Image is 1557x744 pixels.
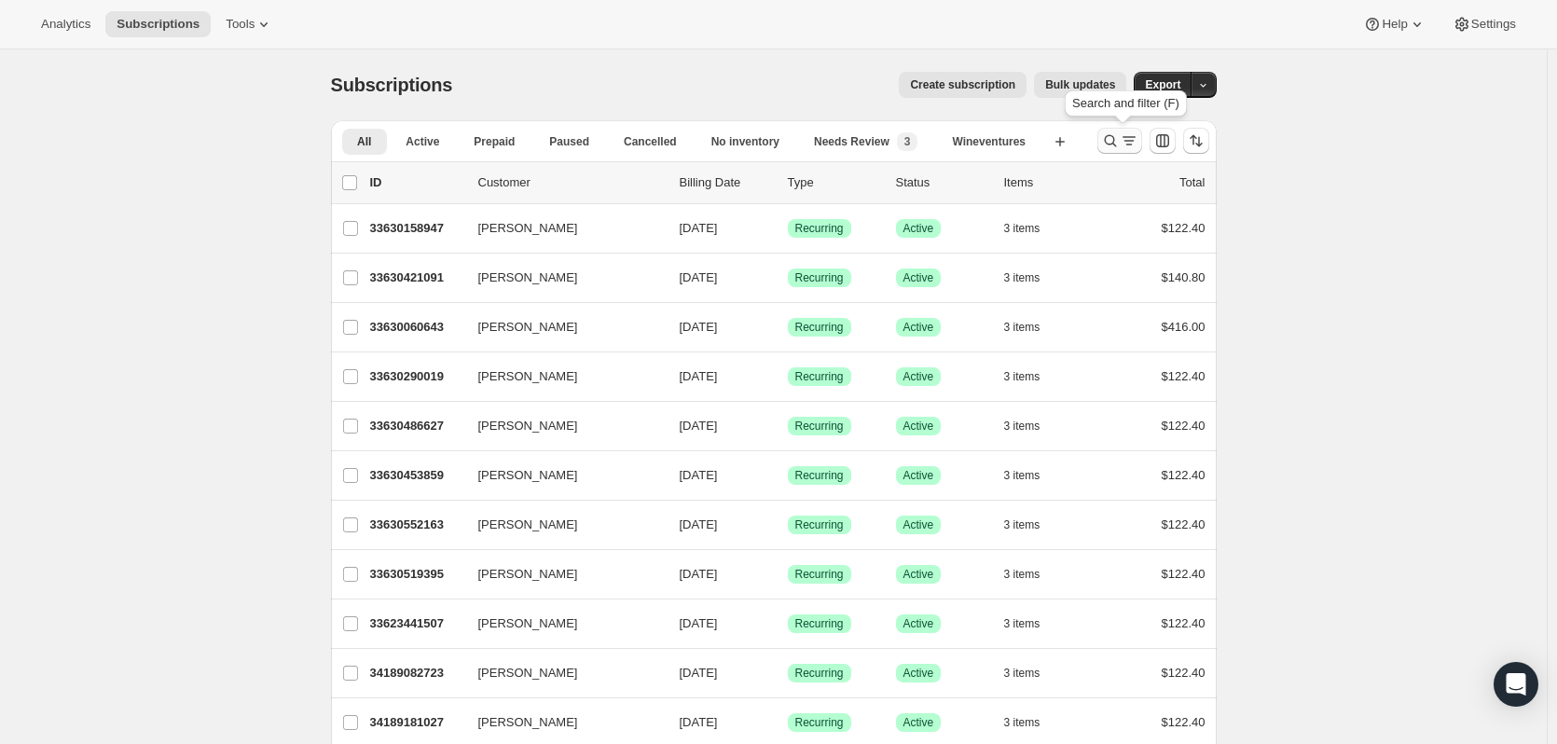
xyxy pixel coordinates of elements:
[903,468,934,483] span: Active
[814,134,889,149] span: Needs Review
[370,367,463,386] p: 33630290019
[1004,215,1061,241] button: 3 items
[952,134,1026,149] span: Wineventures
[1004,320,1040,335] span: 3 items
[795,517,844,532] span: Recurring
[1162,616,1206,630] span: $122.40
[478,713,578,732] span: [PERSON_NAME]
[795,270,844,285] span: Recurring
[1004,265,1061,291] button: 3 items
[1004,314,1061,340] button: 3 items
[903,320,934,335] span: Active
[478,318,578,337] span: [PERSON_NAME]
[1004,715,1040,730] span: 3 items
[795,616,844,631] span: Recurring
[903,616,934,631] span: Active
[1162,369,1206,383] span: $122.40
[370,215,1206,241] div: 33630158947[PERSON_NAME][DATE]SuccessRecurringSuccessActive3 items$122.40
[370,565,463,584] p: 33630519395
[1004,270,1040,285] span: 3 items
[711,134,779,149] span: No inventory
[795,320,844,335] span: Recurring
[1004,468,1040,483] span: 3 items
[30,11,102,37] button: Analytics
[478,565,578,584] span: [PERSON_NAME]
[467,214,654,243] button: [PERSON_NAME]
[910,77,1015,92] span: Create subscription
[903,715,934,730] span: Active
[41,17,90,32] span: Analytics
[478,664,578,682] span: [PERSON_NAME]
[1162,715,1206,729] span: $122.40
[467,263,654,293] button: [PERSON_NAME]
[1162,517,1206,531] span: $122.40
[370,512,1206,538] div: 33630552163[PERSON_NAME][DATE]SuccessRecurringSuccessActive3 items$122.40
[1150,128,1176,154] button: Customize table column order and visibility
[1097,128,1142,154] button: Search and filter results
[1494,662,1538,707] div: Open Intercom Messenger
[370,269,463,287] p: 33630421091
[467,510,654,540] button: [PERSON_NAME]
[788,173,881,192] div: Type
[896,173,989,192] p: Status
[478,219,578,238] span: [PERSON_NAME]
[624,134,677,149] span: Cancelled
[680,517,718,531] span: [DATE]
[1183,128,1209,154] button: Sort the results
[680,419,718,433] span: [DATE]
[370,466,463,485] p: 33630453859
[903,419,934,434] span: Active
[904,134,911,149] span: 3
[1045,77,1115,92] span: Bulk updates
[467,411,654,441] button: [PERSON_NAME]
[903,567,934,582] span: Active
[370,614,463,633] p: 33623441507
[1004,611,1061,637] button: 3 items
[478,367,578,386] span: [PERSON_NAME]
[474,134,515,149] span: Prepaid
[1134,72,1192,98] button: Export
[795,369,844,384] span: Recurring
[370,462,1206,489] div: 33630453859[PERSON_NAME][DATE]SuccessRecurringSuccessActive3 items$122.40
[370,364,1206,390] div: 33630290019[PERSON_NAME][DATE]SuccessRecurringSuccessActive3 items$122.40
[467,461,654,490] button: [PERSON_NAME]
[370,417,463,435] p: 33630486627
[795,666,844,681] span: Recurring
[1034,72,1126,98] button: Bulk updates
[370,561,1206,587] div: 33630519395[PERSON_NAME][DATE]SuccessRecurringSuccessActive3 items$122.40
[680,369,718,383] span: [DATE]
[1004,462,1061,489] button: 3 items
[680,666,718,680] span: [DATE]
[357,134,371,149] span: All
[795,567,844,582] span: Recurring
[478,417,578,435] span: [PERSON_NAME]
[370,173,1206,192] div: IDCustomerBilling DateTypeStatusItemsTotal
[1004,369,1040,384] span: 3 items
[478,269,578,287] span: [PERSON_NAME]
[680,173,773,192] p: Billing Date
[795,715,844,730] span: Recurring
[370,219,463,238] p: 33630158947
[467,362,654,392] button: [PERSON_NAME]
[1441,11,1527,37] button: Settings
[1179,173,1205,192] p: Total
[903,270,934,285] span: Active
[680,270,718,284] span: [DATE]
[1145,77,1180,92] span: Export
[478,173,665,192] p: Customer
[680,616,718,630] span: [DATE]
[331,75,453,95] span: Subscriptions
[903,666,934,681] span: Active
[478,614,578,633] span: [PERSON_NAME]
[406,134,439,149] span: Active
[1004,660,1061,686] button: 3 items
[1004,666,1040,681] span: 3 items
[105,11,211,37] button: Subscriptions
[1004,512,1061,538] button: 3 items
[903,221,934,236] span: Active
[680,715,718,729] span: [DATE]
[370,664,463,682] p: 34189082723
[467,312,654,342] button: [PERSON_NAME]
[1004,710,1061,736] button: 3 items
[467,658,654,688] button: [PERSON_NAME]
